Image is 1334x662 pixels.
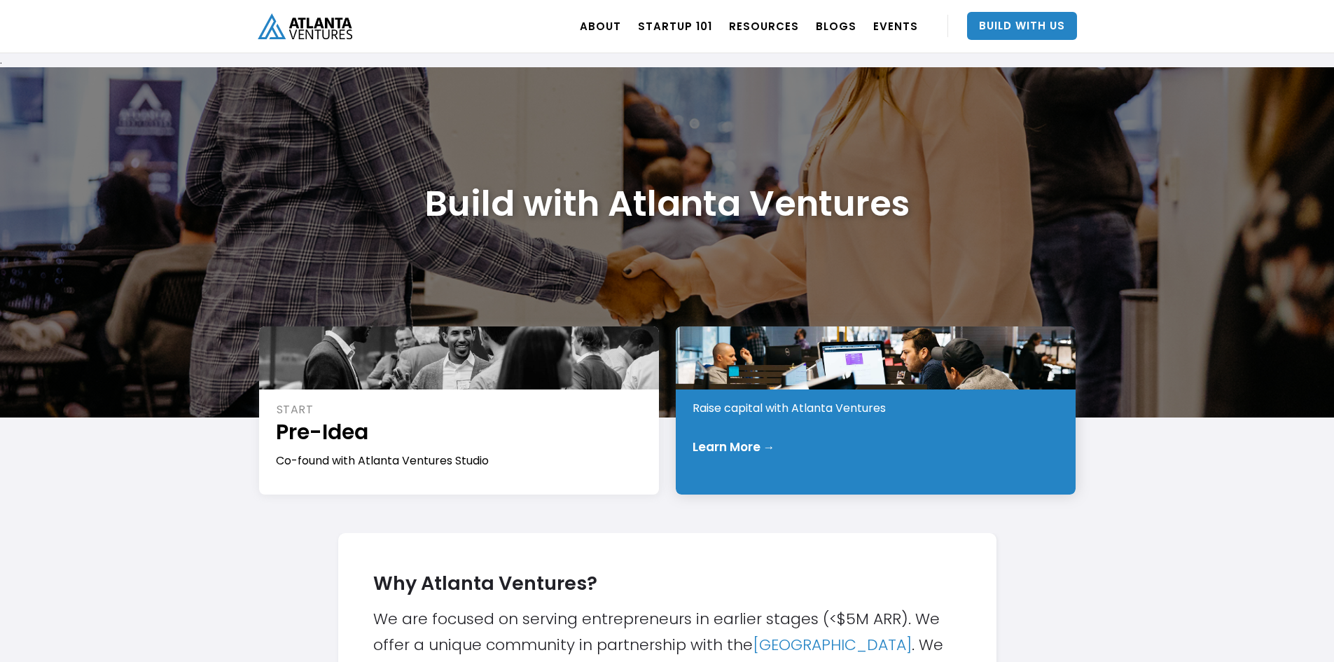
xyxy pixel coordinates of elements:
[276,453,644,469] div: Co-found with Atlanta Ventures Studio
[373,570,597,596] strong: Why Atlanta Ventures?
[638,6,712,46] a: Startup 101
[693,401,1060,416] div: Raise capital with Atlanta Ventures
[729,6,799,46] a: RESOURCES
[580,6,621,46] a: ABOUT
[676,326,1076,495] a: INVESTEarly StageRaise capital with Atlanta VenturesLearn More →
[693,440,775,454] div: Learn More →
[967,12,1077,40] a: Build With Us
[425,182,910,225] h1: Build with Atlanta Ventures
[259,326,659,495] a: STARTPre-IdeaCo-found with Atlanta Ventures Studio
[277,402,644,418] div: START
[693,365,1060,394] h1: Early Stage
[753,634,912,656] a: [GEOGRAPHIC_DATA]
[816,6,856,46] a: BLOGS
[873,6,918,46] a: EVENTS
[276,418,644,446] h1: Pre-Idea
